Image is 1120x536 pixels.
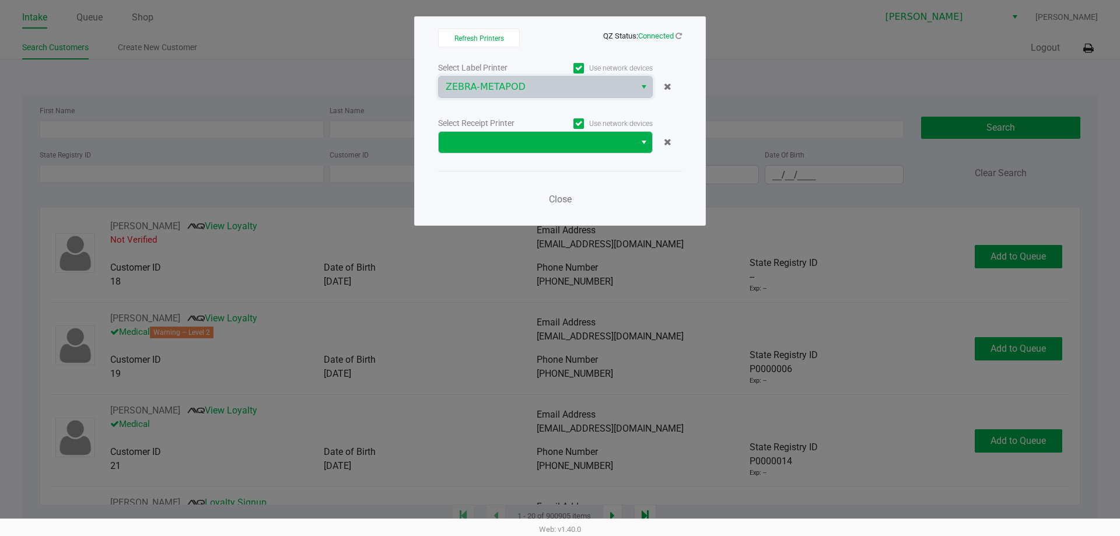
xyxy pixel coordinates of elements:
[542,188,577,211] button: Close
[539,525,581,534] span: Web: v1.40.0
[438,29,520,47] button: Refresh Printers
[438,62,545,74] div: Select Label Printer
[545,63,653,73] label: Use network devices
[438,117,545,129] div: Select Receipt Printer
[545,118,653,129] label: Use network devices
[446,80,628,94] span: ZEBRA-METAPOD
[638,31,674,40] span: Connected
[635,132,652,153] button: Select
[549,194,572,205] span: Close
[454,34,504,43] span: Refresh Printers
[603,31,682,40] span: QZ Status:
[635,76,652,97] button: Select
